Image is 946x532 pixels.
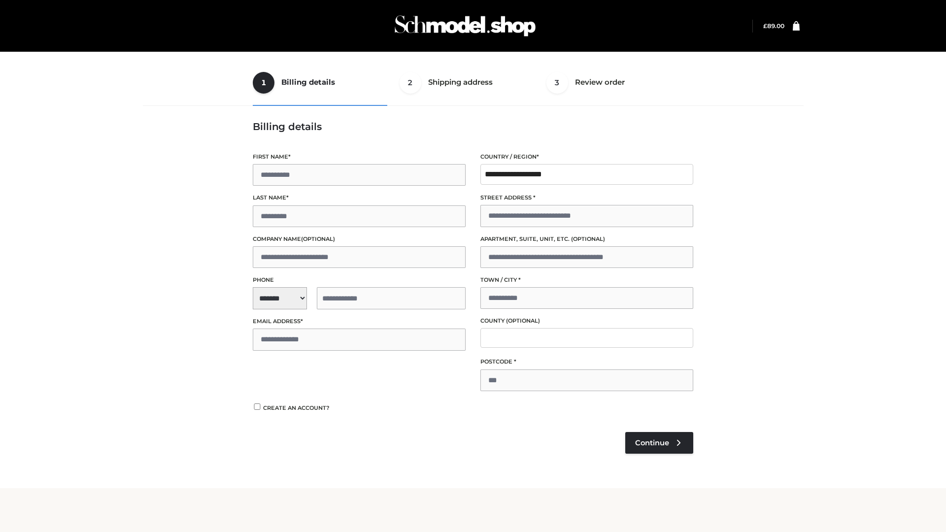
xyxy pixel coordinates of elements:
[480,152,693,162] label: Country / Region
[480,275,693,285] label: Town / City
[480,316,693,326] label: County
[253,121,693,133] h3: Billing details
[253,403,262,410] input: Create an account?
[635,438,669,447] span: Continue
[263,404,330,411] span: Create an account?
[480,357,693,366] label: Postcode
[253,152,466,162] label: First name
[253,275,466,285] label: Phone
[301,235,335,242] span: (optional)
[480,193,693,202] label: Street address
[625,432,693,454] a: Continue
[571,235,605,242] span: (optional)
[763,22,784,30] bdi: 89.00
[480,234,693,244] label: Apartment, suite, unit, etc.
[253,234,466,244] label: Company name
[763,22,767,30] span: £
[253,317,466,326] label: Email address
[763,22,784,30] a: £89.00
[391,6,539,45] img: Schmodel Admin 964
[253,193,466,202] label: Last name
[506,317,540,324] span: (optional)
